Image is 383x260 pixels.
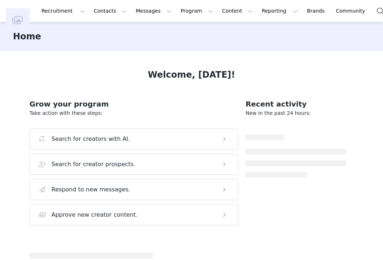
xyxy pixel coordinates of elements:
h3: Respond to new messages. [52,185,131,194]
p: New in the past 24 hours: [245,109,346,117]
h3: Search for creators with AI. [52,135,130,143]
button: Contacts [90,3,131,19]
button: Messages [131,3,176,19]
button: Reporting [257,3,302,19]
button: Search for creators with AI. [30,129,239,149]
button: Respond to new messages. [30,179,239,200]
a: Brands [303,3,331,19]
button: Content [218,3,257,19]
p: Take action with these steps: [30,109,239,117]
a: Community [332,3,373,19]
h3: Approve new creator content. [52,211,138,219]
h1: Welcome, [DATE]! [148,68,235,81]
h3: Search for creator prospects. [52,160,136,169]
h3: Home [13,30,41,43]
button: Approve new creator content. [30,204,239,225]
button: Search for creator prospects. [30,154,239,175]
button: Program [176,3,217,19]
button: Recruitment [37,3,89,19]
h2: Recent activity [245,99,346,109]
h2: Grow your program [30,99,239,109]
